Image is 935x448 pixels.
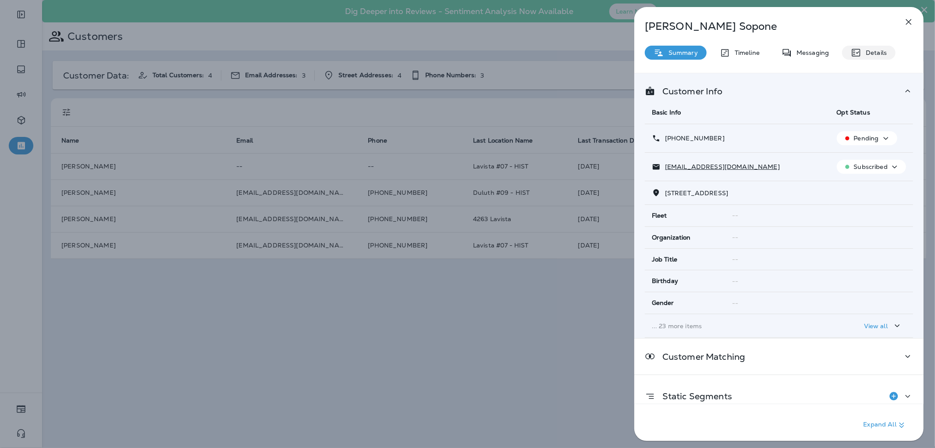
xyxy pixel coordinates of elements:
[655,88,723,95] p: Customer Info
[652,108,681,116] span: Basic Info
[664,49,698,56] p: Summary
[861,49,887,56] p: Details
[854,135,879,142] p: Pending
[792,49,829,56] p: Messaging
[837,160,906,174] button: Subscribed
[652,234,691,241] span: Organization
[864,420,907,430] p: Expand All
[661,135,725,142] p: [PHONE_NUMBER]
[860,318,906,334] button: View all
[665,189,728,197] span: [STREET_ADDRESS]
[732,255,739,263] span: --
[655,353,745,360] p: Customer Matching
[837,108,870,116] span: Opt Status
[652,212,667,219] span: Fleet
[732,277,739,285] span: --
[732,299,739,307] span: --
[885,387,903,405] button: Add to Static Segment
[854,163,888,170] p: Subscribed
[655,393,732,400] p: Static Segments
[837,131,897,145] button: Pending
[732,211,739,219] span: --
[652,277,678,285] span: Birthday
[860,417,910,433] button: Expand All
[645,20,884,32] p: [PERSON_NAME] Sopone
[864,323,888,330] p: View all
[730,49,760,56] p: Timeline
[661,163,780,170] p: [EMAIL_ADDRESS][DOMAIN_NAME]
[652,256,677,263] span: Job Title
[652,323,823,330] p: ... 23 more items
[652,299,674,307] span: Gender
[732,233,739,241] span: --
